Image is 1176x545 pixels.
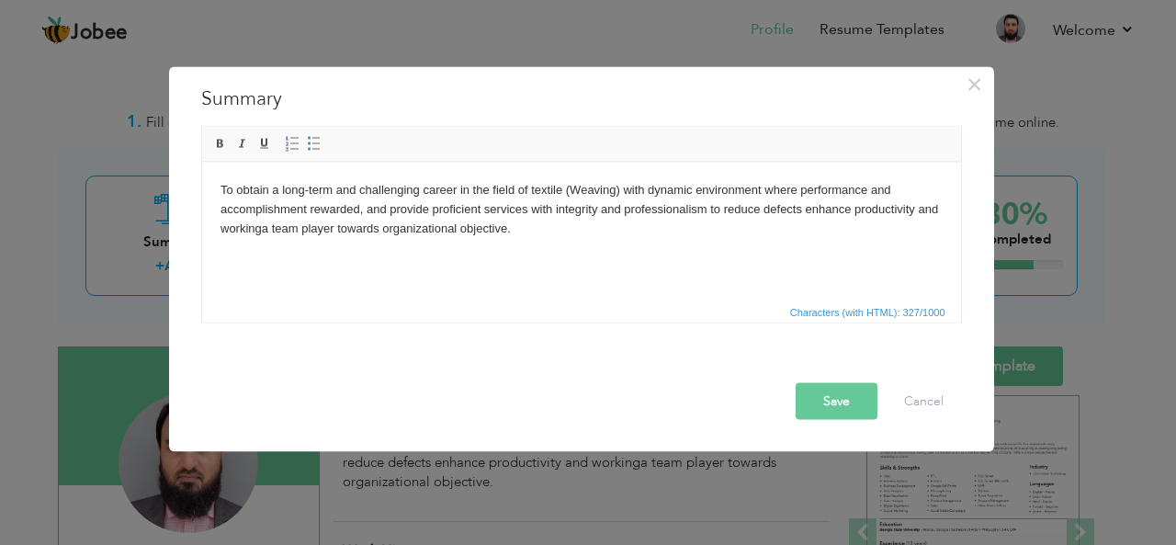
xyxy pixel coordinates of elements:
[960,69,989,98] button: Close
[786,303,951,320] div: Statistics
[967,67,982,100] span: ×
[254,133,275,153] a: Underline
[796,382,877,419] button: Save
[201,85,962,112] h3: Summary
[202,162,961,300] iframe: Rich Text Editor, summaryEditor
[210,133,231,153] a: Bold
[886,382,962,419] button: Cancel
[232,133,253,153] a: Italic
[282,133,302,153] a: Insert/Remove Numbered List
[304,133,324,153] a: Insert/Remove Bulleted List
[786,303,949,320] span: Characters (with HTML): 327/1000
